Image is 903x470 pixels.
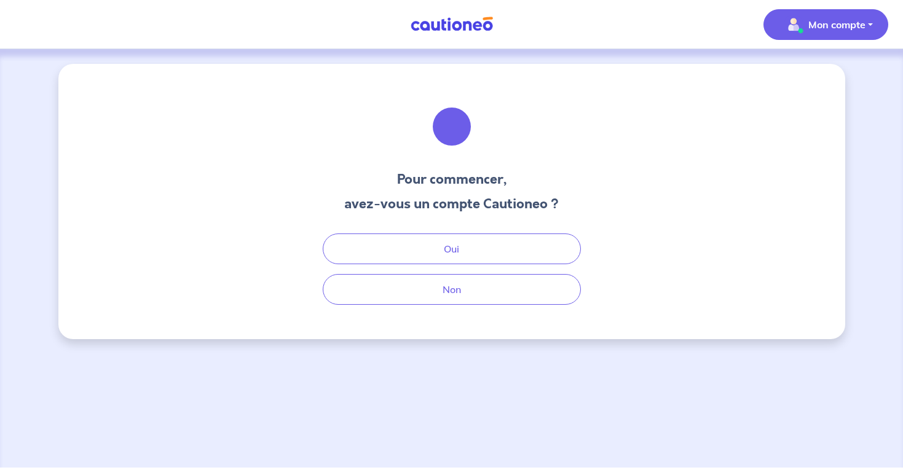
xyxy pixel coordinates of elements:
[784,15,803,34] img: illu_account_valid_menu.svg
[419,93,485,160] img: illu_welcome.svg
[763,9,888,40] button: illu_account_valid_menu.svgMon compte
[323,274,581,305] button: Non
[808,17,866,32] p: Mon compte
[406,17,498,32] img: Cautioneo
[344,194,559,214] h3: avez-vous un compte Cautioneo ?
[323,233,581,264] button: Oui
[344,170,559,189] h3: Pour commencer,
